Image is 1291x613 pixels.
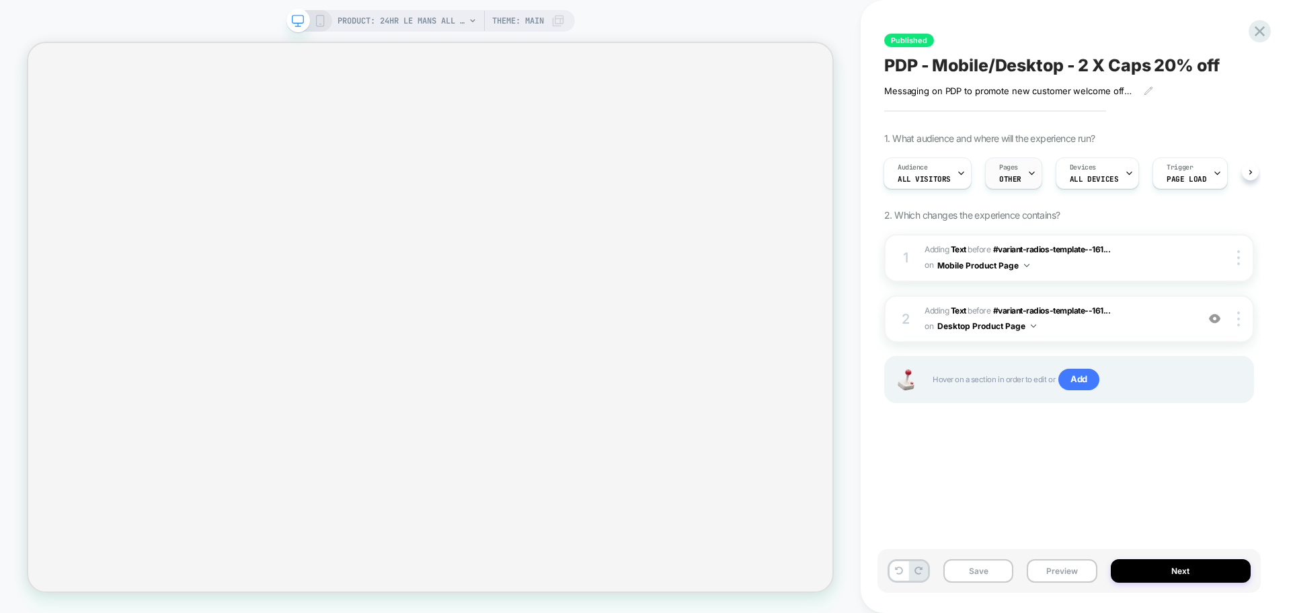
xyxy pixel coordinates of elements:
[925,244,966,254] span: Adding
[968,305,990,316] span: BEFORE
[884,34,934,47] span: Published
[1237,312,1240,326] img: close
[925,319,933,334] span: on
[899,246,912,270] div: 1
[943,559,1013,583] button: Save
[933,369,1239,390] span: Hover on a section in order to edit or
[1070,174,1118,184] span: ALL DEVICES
[1027,559,1097,583] button: Preview
[1070,163,1096,172] span: Devices
[899,307,912,331] div: 2
[1024,264,1029,267] img: down arrow
[892,369,919,390] img: Joystick
[937,318,1036,334] button: Desktop Product Page
[951,244,966,254] b: Text
[1111,559,1251,583] button: Next
[492,10,544,32] span: Theme: MAIN
[884,133,1095,144] span: 1. What audience and where will the experience run?
[884,85,1134,96] span: Messaging on PDP to promote new customer welcome offer, this only shows to users who have not pur...
[993,305,1111,316] span: #variant-radios-template--161...
[898,163,928,172] span: Audience
[951,305,966,316] b: Text
[338,10,465,32] span: PRODUCT: 24HR Le Mans All Over Print Black 9FORTY Adjustable Cap [60754595]
[999,174,1021,184] span: OTHER
[1031,324,1036,328] img: down arrow
[925,258,933,273] span: on
[884,209,1060,221] span: 2. Which changes the experience contains?
[937,257,1029,274] button: Mobile Product Page
[1167,163,1193,172] span: Trigger
[898,174,951,184] span: All Visitors
[993,244,1111,254] span: #variant-radios-template--161...
[925,305,966,316] span: Adding
[968,244,990,254] span: BEFORE
[999,163,1018,172] span: Pages
[1209,313,1220,324] img: crossed eye
[1167,174,1206,184] span: Page Load
[1237,250,1240,265] img: close
[1058,369,1099,390] span: Add
[884,55,1220,75] span: PDP - Mobile/Desktop - 2 X Caps 20% off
